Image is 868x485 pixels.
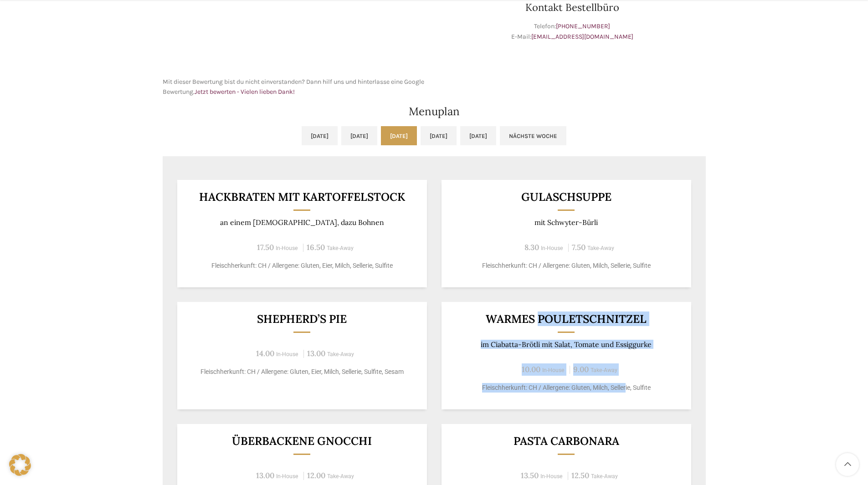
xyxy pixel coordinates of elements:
h2: Menuplan [163,106,706,117]
p: Telefon: E-Mail: [439,21,706,42]
span: Take-Away [327,245,354,251]
h3: Kontakt Bestellbüro [439,2,706,12]
span: 10.00 [522,364,540,374]
p: Fleischherkunft: CH / Allergene: Gluten, Milch, Sellerie, Sulfite [452,383,680,393]
span: Take-Away [591,367,617,373]
a: [DATE] [381,126,417,145]
a: [DATE] [341,126,377,145]
h3: Hackbraten mit Kartoffelstock [188,191,416,203]
span: Take-Away [327,473,354,480]
span: 9.00 [573,364,589,374]
p: an einem [DEMOGRAPHIC_DATA], dazu Bohnen [188,218,416,227]
span: 13.00 [256,470,274,480]
span: 17.50 [257,242,274,252]
a: [DATE] [460,126,496,145]
span: 13.50 [521,470,539,480]
span: 16.50 [307,242,325,252]
a: Scroll to top button [836,453,859,476]
a: [DATE] [302,126,338,145]
span: 14.00 [256,348,274,358]
p: mit Schwyter-Bürli [452,218,680,227]
span: 13.00 [307,348,325,358]
a: [DATE] [421,126,457,145]
a: Jetzt bewerten - Vielen lieben Dank! [195,88,295,96]
span: In-House [276,473,298,480]
span: In-House [542,367,565,373]
span: In-House [540,473,563,480]
p: Fleischherkunft: CH / Allergene: Gluten, Eier, Milch, Sellerie, Sulfite [188,261,416,271]
a: [EMAIL_ADDRESS][DOMAIN_NAME] [531,33,633,41]
span: In-House [276,245,298,251]
h3: Warmes Pouletschnitzel [452,313,680,325]
span: 7.50 [572,242,586,252]
a: Nächste Woche [500,126,566,145]
p: Fleischherkunft: CH / Allergene: Gluten, Milch, Sellerie, Sulfite [452,261,680,271]
h3: Shepherd’s Pie [188,313,416,325]
p: Mit dieser Bewertung bist du nicht einverstanden? Dann hilf uns und hinterlasse eine Google Bewer... [163,77,430,97]
span: Take-Away [587,245,614,251]
a: [PHONE_NUMBER] [556,22,610,30]
span: 12.00 [307,470,325,480]
h3: Überbackene Gnocchi [188,435,416,447]
h3: Gulaschsuppe [452,191,680,203]
p: im Ciabatta-Brötli mit Salat, Tomate und Essiggurke [452,340,680,349]
span: Take-Away [327,351,354,357]
span: 8.30 [524,242,539,252]
span: Take-Away [591,473,618,480]
p: Fleischherkunft: CH / Allergene: Gluten, Eier, Milch, Sellerie, Sulfite, Sesam [188,367,416,377]
span: In-House [276,351,298,357]
h3: Pasta Carbonara [452,435,680,447]
span: 12.50 [571,470,589,480]
span: In-House [541,245,563,251]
